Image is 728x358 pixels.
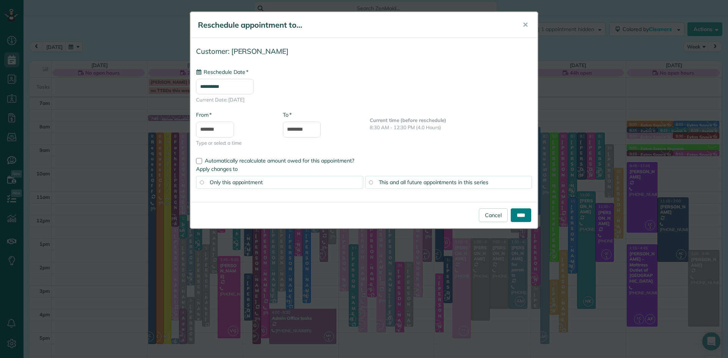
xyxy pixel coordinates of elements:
[370,124,532,131] p: 8:30 AM - 12:30 PM (4.0 Hours)
[196,165,532,173] label: Apply changes to
[522,20,528,29] span: ✕
[370,117,446,123] b: Current time (before reschedule)
[369,180,373,184] input: This and all future appointments in this series
[205,157,354,164] span: Automatically recalculate amount owed for this appointment?
[283,111,292,119] label: To
[479,208,508,222] a: Cancel
[196,47,532,55] h4: Customer: [PERSON_NAME]
[200,180,204,184] input: Only this appointment
[210,179,263,186] span: Only this appointment
[196,68,248,76] label: Reschedule Date
[198,20,512,30] h5: Reschedule appointment to...
[196,96,532,103] span: Current Date: [DATE]
[196,111,212,119] label: From
[379,179,488,186] span: This and all future appointments in this series
[196,139,271,147] span: Type or select a time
